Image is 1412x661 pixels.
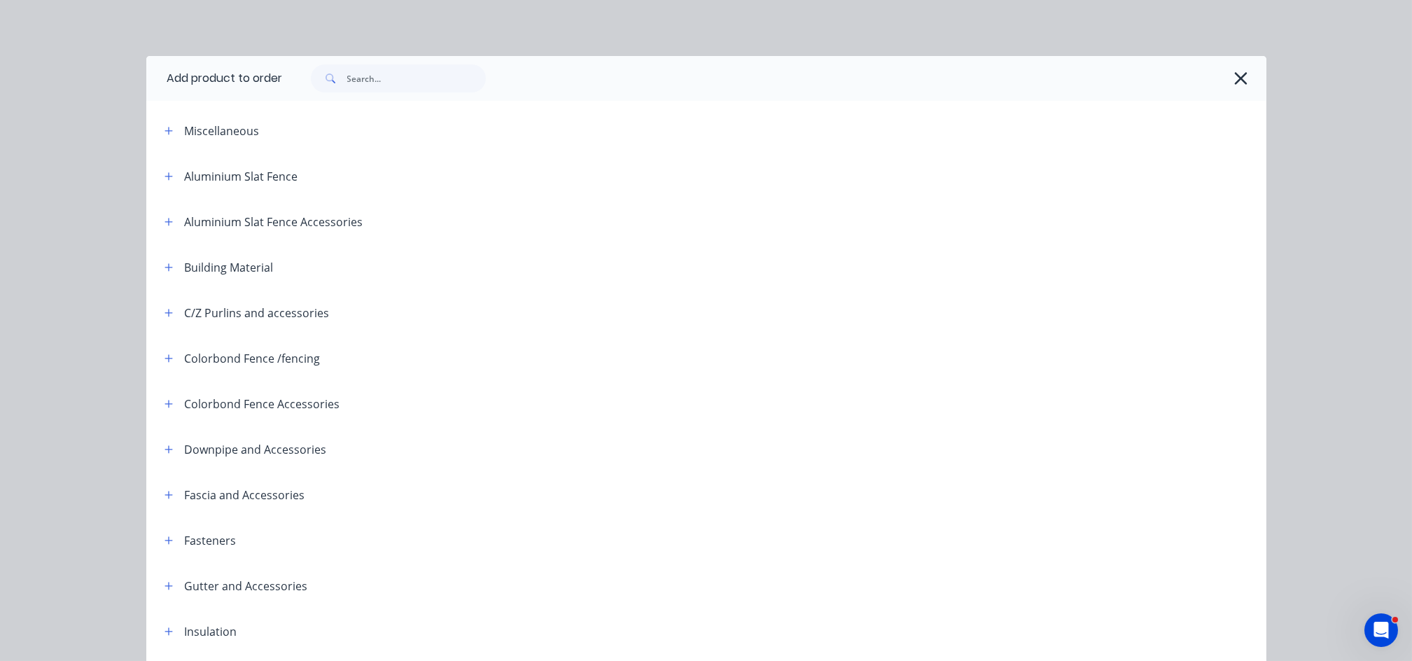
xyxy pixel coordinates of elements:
[146,56,283,101] div: Add product to order
[185,168,298,185] div: Aluminium Slat Fence
[185,623,237,640] div: Insulation
[347,64,486,92] input: Search...
[185,350,321,367] div: Colorbond Fence /fencing
[185,305,330,321] div: C/Z Purlins and accessories
[185,441,327,458] div: Downpipe and Accessories
[185,214,363,230] div: Aluminium Slat Fence Accessories
[185,532,237,549] div: Fasteners
[185,578,308,594] div: Gutter and Accessories
[1364,613,1398,647] iframe: Intercom live chat
[185,396,340,412] div: Colorbond Fence Accessories
[185,123,260,139] div: Miscellaneous
[185,259,274,276] div: Building Material
[185,487,305,503] div: Fascia and Accessories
